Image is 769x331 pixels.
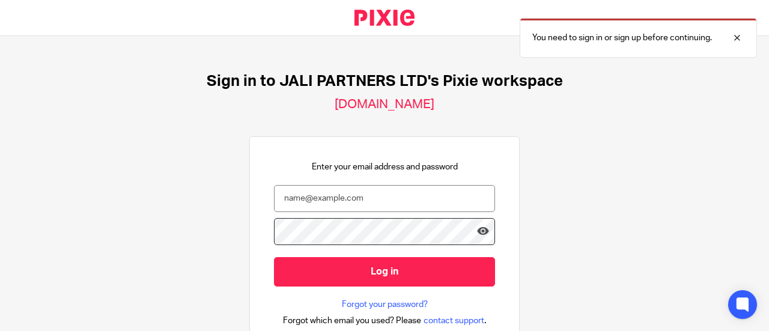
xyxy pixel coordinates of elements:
h1: Sign in to JALI PARTNERS LTD's Pixie workspace [207,72,563,91]
span: contact support [424,315,484,327]
span: Forgot which email you used? Please [283,315,421,327]
p: You need to sign in or sign up before continuing. [532,32,712,44]
p: Enter your email address and password [312,161,458,173]
input: name@example.com [274,185,495,212]
a: Forgot your password? [342,299,428,311]
h2: [DOMAIN_NAME] [335,97,434,112]
div: . [283,314,487,327]
input: Log in [274,257,495,287]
